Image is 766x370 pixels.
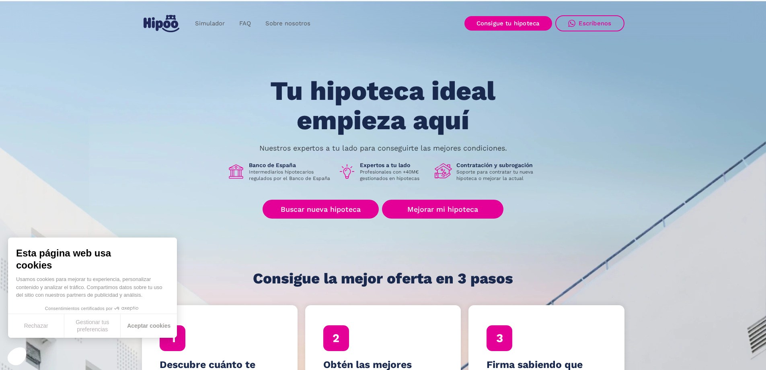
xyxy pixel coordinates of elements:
a: Mejorar mi hipoteca [382,200,503,219]
a: FAQ [232,16,258,31]
p: Soporte para contratar tu nueva hipoteca o mejorar la actual [456,169,539,182]
a: Escríbenos [555,15,624,31]
a: Buscar nueva hipoteca [263,200,379,219]
h1: Tu hipoteca ideal empieza aquí [230,76,535,135]
a: Consigue tu hipoteca [464,16,552,31]
p: Intermediarios hipotecarios regulados por el Banco de España [249,169,332,182]
h1: Consigue la mejor oferta en 3 pasos [253,271,513,287]
h1: Contratación y subrogación [456,161,539,169]
a: Sobre nosotros [258,16,318,31]
a: Simulador [188,16,232,31]
h1: Expertos a tu lado [360,161,428,169]
a: home [142,12,181,35]
h1: Banco de España [249,161,332,169]
div: Escríbenos [579,20,612,27]
p: Nuestros expertos a tu lado para conseguirte las mejores condiciones. [259,145,507,151]
p: Profesionales con +40M€ gestionados en hipotecas [360,169,428,182]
